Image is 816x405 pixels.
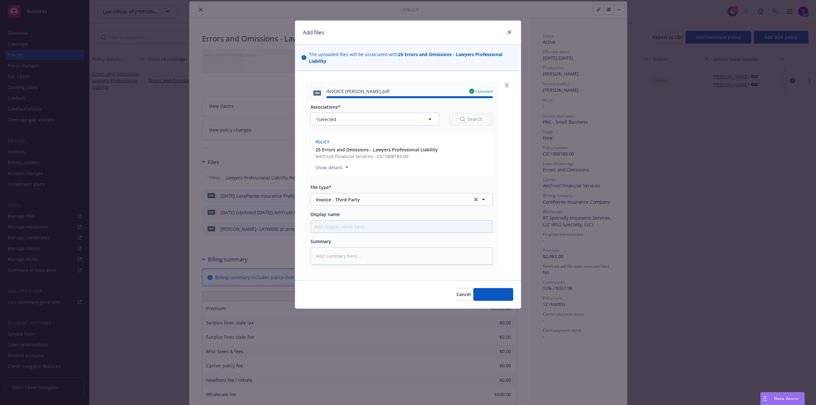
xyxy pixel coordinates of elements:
button: Show details [313,163,351,171]
div: Drag to move [761,393,769,405]
input: Add display name here... [311,221,492,233]
button: Invoice - Third Partyclear selection [310,193,493,206]
span: File type* [310,184,331,190]
span: Invoice - Third Party [316,196,463,203]
a: clear selection [472,196,480,203]
button: Nova Assist [761,392,805,405]
span: Display name [310,211,340,217]
span: Summary [310,238,331,244]
span: Nova Assist [774,396,799,401]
